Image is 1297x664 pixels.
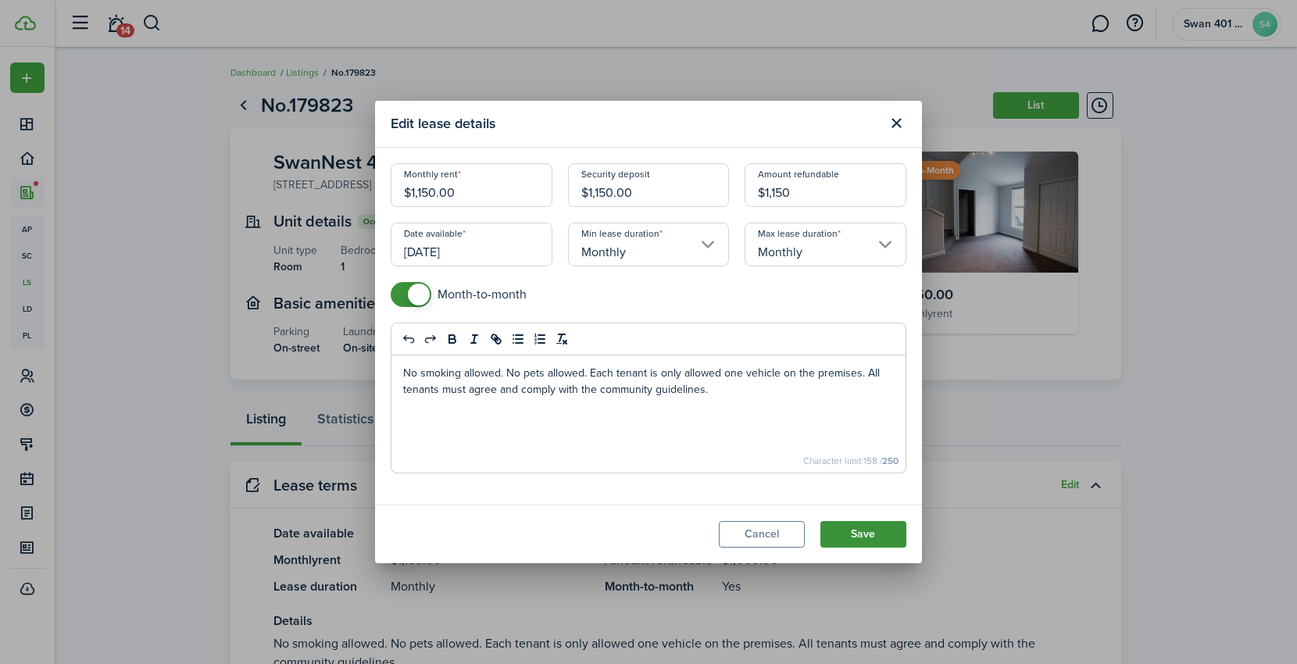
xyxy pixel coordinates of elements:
p: No smoking allowed. No pets allowed. Each tenant is only allowed one vehicle on the premises. All... [403,365,894,398]
small: Character limit: 158 / [803,456,899,466]
button: redo: redo [420,330,441,348]
button: list: bullet [507,330,529,348]
button: link [485,330,507,348]
b: 250 [882,454,899,468]
button: clean [551,330,573,348]
modal-title: Edit lease details [391,109,880,139]
input: mm/dd/yyyy [391,223,552,266]
button: bold [441,330,463,348]
button: Save [820,521,906,548]
button: undo: undo [398,330,420,348]
button: Cancel [719,521,805,548]
input: Max lease duration [745,223,906,266]
button: italic [463,330,485,348]
input: Min lease duration [568,223,730,266]
input: 0.00 [568,163,730,207]
button: Close modal [884,110,910,137]
input: 0.00 [745,163,906,207]
button: list: ordered [529,330,551,348]
input: 0.00 [391,163,552,207]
